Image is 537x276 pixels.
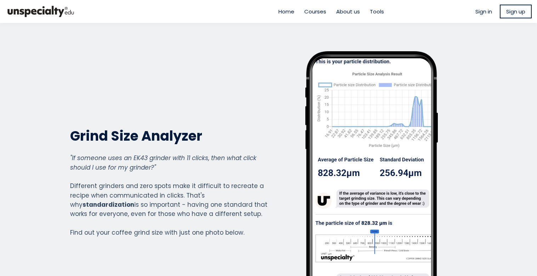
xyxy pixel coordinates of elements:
[304,7,326,16] a: Courses
[70,154,256,171] em: "If someone uses an EK43 grinder with 11 clicks, then what click should I use for my grinder?"
[336,7,360,16] a: About us
[500,5,532,18] a: Sign up
[475,7,492,16] a: Sign in
[70,153,268,237] div: Different grinders and zero spots make it difficult to recreate a recipe when communicated in cli...
[370,7,384,16] a: Tools
[5,3,76,20] img: bc390a18feecddb333977e298b3a00a1.png
[278,7,294,16] a: Home
[506,7,525,16] span: Sign up
[70,127,268,145] h2: Grind Size Analyzer
[83,200,134,209] strong: standardization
